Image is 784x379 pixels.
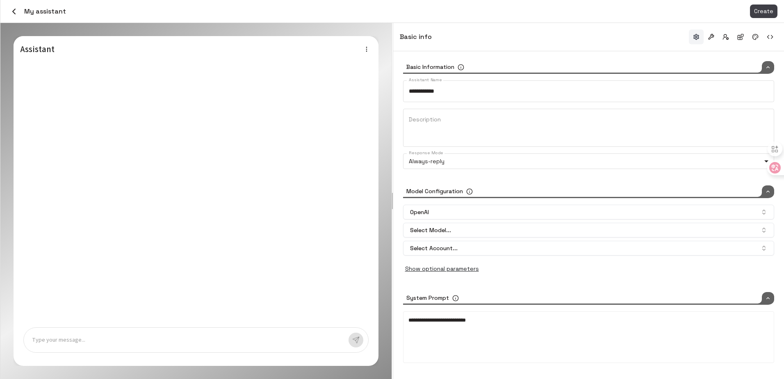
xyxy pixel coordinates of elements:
button: Select Account... [403,241,774,256]
h6: System Prompt [406,294,449,303]
button: OpenAI [403,205,774,219]
button: Basic info [689,30,704,44]
h6: Model Configuration [406,187,463,196]
button: Integrations [733,30,748,44]
p: Assistant [20,43,284,55]
h6: Basic info [400,32,432,42]
label: Assistant Name [409,77,442,83]
h6: Basic Information [406,63,454,72]
button: Branding [748,30,763,44]
button: Tools [704,30,718,44]
button: Access [718,30,733,44]
button: Show optional parameters [403,262,481,276]
p: Always-reply [409,157,761,166]
label: Response Mode [409,150,443,156]
button: Select Model... [403,223,774,237]
button: Embed [763,30,777,44]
